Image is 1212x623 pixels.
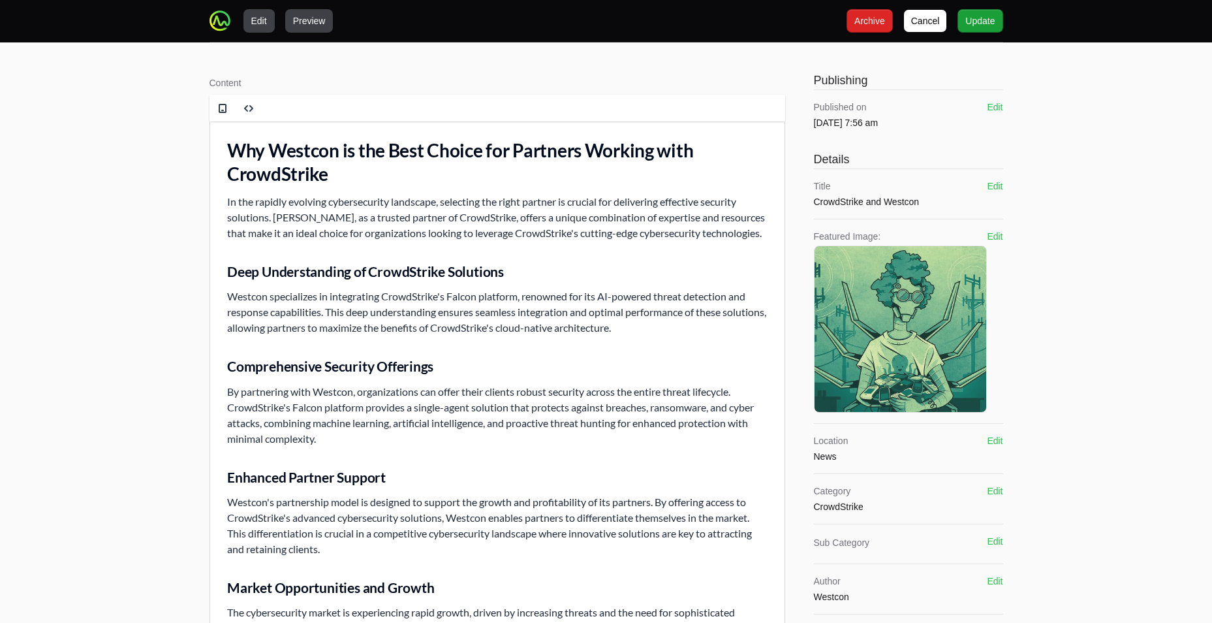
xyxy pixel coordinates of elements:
p: Westcon specializes in integrating CrowdStrike's Falcon platform, renowned for its AI-powered thr... [17,167,557,214]
h3: Market Opportunities and Growth [17,456,557,475]
img: ActivitySource [210,10,230,31]
dt: Author [814,575,849,588]
dd: CrowdStrike and Westcon [814,195,920,208]
p: By partnering with Westcon, organizations can offer their clients robust security across the enti... [17,263,557,325]
dd: CrowdStrike [814,500,863,513]
label: Content [210,76,785,89]
h3: Enhanced Partner Support [17,346,557,365]
dd: Westcon [814,590,849,603]
dd: News [814,450,848,463]
button: Edit [987,230,1002,243]
button: Edit [987,535,1002,548]
h3: Comprehensive Security Offerings [17,235,557,254]
dd: [DATE] 7:56 am [814,116,878,129]
button: Edit [987,434,1002,447]
h3: Westcon - the Best Choice for Partners Working with CrowdStrike [17,567,557,586]
button: Edit [987,180,1002,193]
dt: Title [814,180,920,193]
span: Cancel [911,13,940,29]
dt: Category [814,485,863,498]
button: Edit [243,9,275,33]
h1: Details [814,150,1003,168]
dt: Featured Image: [814,230,987,243]
dt: Sub Category [814,536,870,549]
button: Archive [847,9,893,33]
dt: Location [814,434,848,447]
button: Update [957,9,1002,33]
button: Preview [285,9,334,33]
p: In the rapidly evolving cybersecurity landscape, selecting the right partner is crucial for deliv... [17,72,557,120]
dt: Published on [814,101,878,114]
img: https://activitysource-image-assets.imgix.net/content-images/22293f0d-1308-46ce-b711-74b6116aa06b... [815,243,987,415]
button: Edit [987,575,1002,588]
button: Cancel [903,9,948,33]
span: Archive [854,13,885,29]
span: Update [965,13,995,29]
h3: Deep Understanding of CrowdStrike Solutions [17,140,557,159]
button: Edit [987,101,1002,114]
button: Edit [987,485,1002,498]
p: The cybersecurity market is experiencing rapid growth, driven by increasing threats and the need ... [17,483,557,546]
h1: Publishing [814,71,1003,89]
p: Westcon's partnership model is designed to support the growth and profitability of its partners. ... [17,373,557,436]
h2: Why Westcon is the Best Choice for Partners Working with CrowdStrike [17,17,557,65]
